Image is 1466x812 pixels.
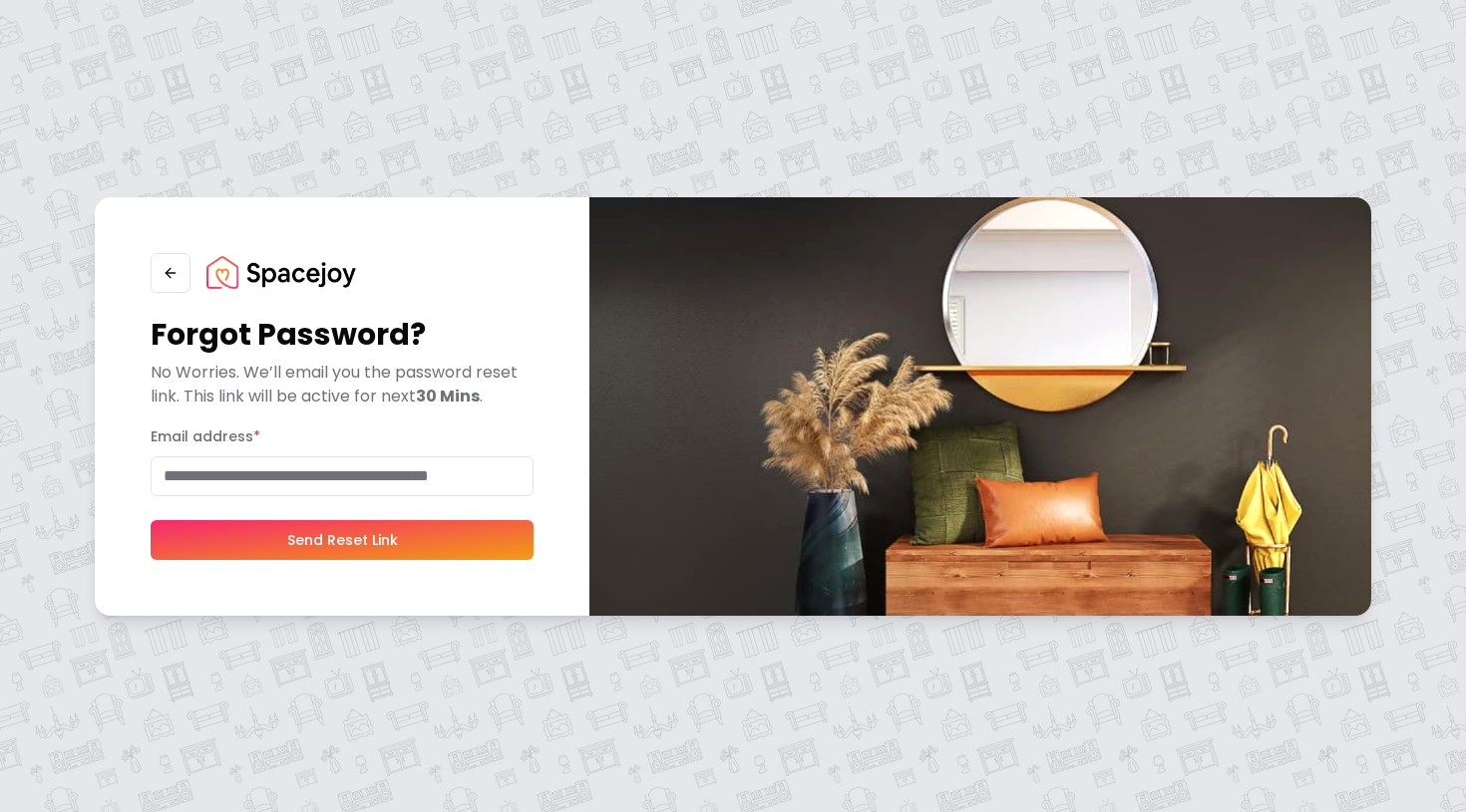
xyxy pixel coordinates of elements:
button: Send Reset Link [151,520,534,560]
h1: Forgot Password? [151,317,534,353]
img: Spacejoy Logo [206,256,356,288]
b: 30 Mins [416,385,480,407]
p: No Worries. We’ll email you the password reset link. This link will be active for next . [151,361,534,408]
label: Email address [151,426,260,446]
img: banner [589,197,1371,616]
